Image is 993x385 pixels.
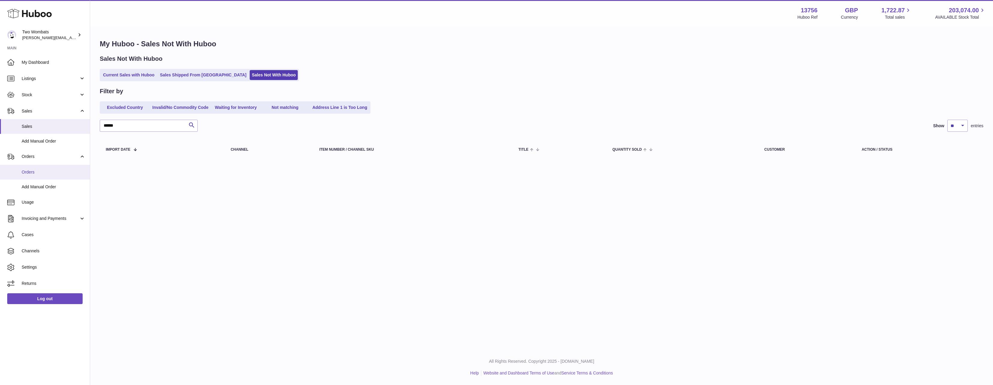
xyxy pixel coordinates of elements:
[7,293,83,304] a: Log out
[612,148,642,152] span: Quantity Sold
[862,148,977,152] div: Action / Status
[561,371,613,375] a: Service Terms & Conditions
[158,70,248,80] a: Sales Shipped From [GEOGRAPHIC_DATA]
[845,6,858,14] strong: GBP
[100,55,163,63] h2: Sales Not With Huboo
[150,103,211,112] a: Invalid/No Commodity Code
[933,123,944,129] label: Show
[481,370,613,376] li: and
[935,6,986,20] a: 203,074.00 AVAILABLE Stock Total
[470,371,479,375] a: Help
[22,232,85,238] span: Cases
[22,60,85,65] span: My Dashboard
[22,216,79,221] span: Invoicing and Payments
[22,108,79,114] span: Sales
[100,87,123,95] h2: Filter by
[22,29,76,41] div: Two Wombats
[519,148,528,152] span: Title
[101,70,157,80] a: Current Sales with Huboo
[250,70,298,80] a: Sales Not With Huboo
[22,138,85,144] span: Add Manual Order
[231,148,307,152] div: Channel
[882,6,912,20] a: 1,722.87 Total sales
[22,281,85,286] span: Returns
[797,14,818,20] div: Huboo Ref
[22,35,120,40] span: [PERSON_NAME][EMAIL_ADDRESS][DOMAIN_NAME]
[106,148,130,152] span: Import date
[882,6,905,14] span: 1,722.87
[885,14,912,20] span: Total sales
[935,14,986,20] span: AVAILABLE Stock Total
[483,371,554,375] a: Website and Dashboard Terms of Use
[801,6,818,14] strong: 13756
[22,248,85,254] span: Channels
[310,103,370,112] a: Address Line 1 is Too Long
[841,14,858,20] div: Currency
[949,6,979,14] span: 203,074.00
[212,103,260,112] a: Waiting for Inventory
[22,184,85,190] span: Add Manual Order
[22,92,79,98] span: Stock
[101,103,149,112] a: Excluded Country
[100,39,983,49] h1: My Huboo - Sales Not With Huboo
[319,148,507,152] div: Item Number / Channel SKU
[971,123,983,129] span: entries
[95,359,988,364] p: All Rights Reserved. Copyright 2025 - [DOMAIN_NAME]
[764,148,850,152] div: Customer
[22,264,85,270] span: Settings
[7,30,16,39] img: alan@twowombats.com
[22,169,85,175] span: Orders
[261,103,309,112] a: Not matching
[22,76,79,82] span: Listings
[22,154,79,159] span: Orders
[22,124,85,129] span: Sales
[22,199,85,205] span: Usage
